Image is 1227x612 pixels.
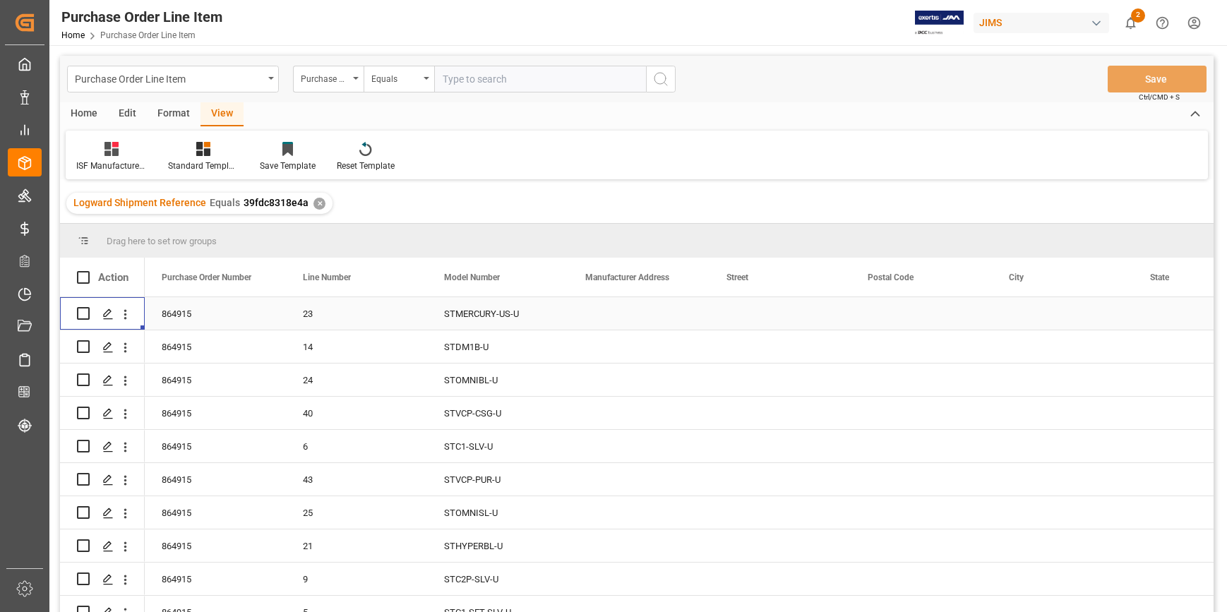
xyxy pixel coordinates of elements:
[286,430,427,462] div: 6
[1108,66,1207,92] button: Save
[60,496,145,529] div: Press SPACE to select this row.
[98,271,128,284] div: Action
[1150,272,1169,282] span: State
[286,463,427,496] div: 43
[974,13,1109,33] div: JIMS
[145,463,286,496] div: 864915
[60,430,145,463] div: Press SPACE to select this row.
[726,272,748,282] span: Street
[61,6,222,28] div: Purchase Order Line Item
[434,66,646,92] input: Type to search
[293,66,364,92] button: open menu
[145,529,286,562] div: 864915
[868,272,914,282] span: Postal Code
[974,9,1115,36] button: JIMS
[60,297,145,330] div: Press SPACE to select this row.
[427,430,568,462] div: STC1-SLV-U
[1009,272,1024,282] span: City
[60,330,145,364] div: Press SPACE to select this row.
[1139,92,1180,102] span: Ctrl/CMD + S
[60,563,145,596] div: Press SPACE to select this row.
[371,69,419,85] div: Equals
[67,66,279,92] button: open menu
[427,563,568,595] div: STC2P-SLV-U
[427,297,568,330] div: STMERCURY-US-U
[427,529,568,562] div: STHYPERBL-U
[145,430,286,462] div: 864915
[364,66,434,92] button: open menu
[210,197,240,208] span: Equals
[286,397,427,429] div: 40
[60,102,108,126] div: Home
[60,364,145,397] div: Press SPACE to select this row.
[168,160,239,172] div: Standard Templates
[286,496,427,529] div: 25
[427,397,568,429] div: STVCP-CSG-U
[444,272,500,282] span: Model Number
[73,197,206,208] span: Logward Shipment Reference
[286,529,427,562] div: 21
[107,236,217,246] span: Drag here to set row groups
[337,160,395,172] div: Reset Template
[75,69,263,87] div: Purchase Order Line Item
[260,160,316,172] div: Save Template
[162,272,251,282] span: Purchase Order Number
[108,102,147,126] div: Edit
[145,563,286,595] div: 864915
[303,272,351,282] span: Line Number
[286,364,427,396] div: 24
[244,197,309,208] span: 39fdc8318e4a
[1115,7,1147,39] button: show 2 new notifications
[76,160,147,172] div: ISF Manufacturer Info.
[427,364,568,396] div: STOMNIBL-U
[1131,8,1145,23] span: 2
[301,69,349,85] div: Purchase Order Number
[145,330,286,363] div: 864915
[286,563,427,595] div: 9
[147,102,200,126] div: Format
[145,297,286,330] div: 864915
[427,330,568,363] div: STDM1B-U
[60,397,145,430] div: Press SPACE to select this row.
[61,30,85,40] a: Home
[427,463,568,496] div: STVCP-PUR-U
[1147,7,1178,39] button: Help Center
[145,397,286,429] div: 864915
[427,496,568,529] div: STOMNISL-U
[313,198,325,210] div: ✕
[646,66,676,92] button: search button
[585,272,669,282] span: Manufacturer Address
[286,330,427,363] div: 14
[145,364,286,396] div: 864915
[915,11,964,35] img: Exertis%20JAM%20-%20Email%20Logo.jpg_1722504956.jpg
[60,529,145,563] div: Press SPACE to select this row.
[200,102,244,126] div: View
[60,463,145,496] div: Press SPACE to select this row.
[286,297,427,330] div: 23
[145,496,286,529] div: 864915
